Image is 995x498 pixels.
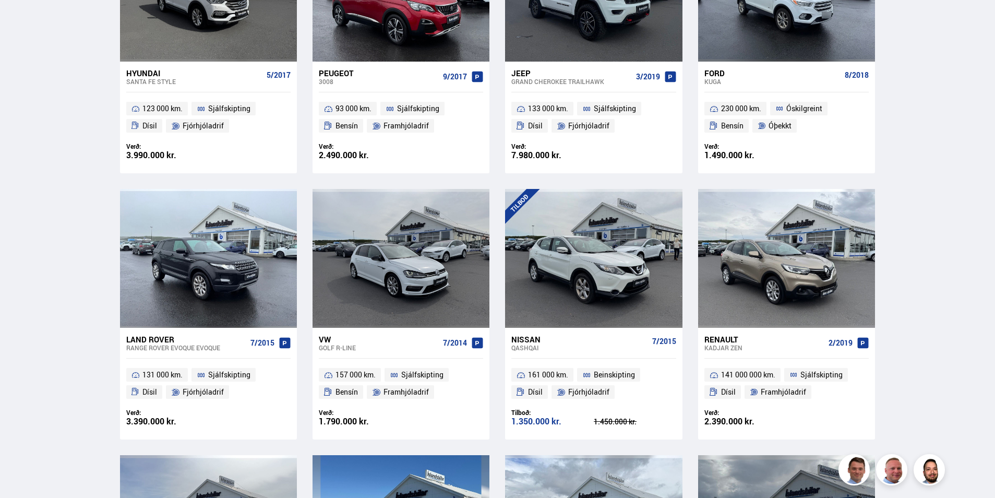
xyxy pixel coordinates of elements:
[319,68,439,78] div: Peugeot
[704,68,841,78] div: Ford
[704,335,824,344] div: Renault
[786,102,822,115] span: Óskilgreint
[704,417,787,426] div: 2.390.000 kr.
[636,73,660,81] span: 3/2019
[594,102,636,115] span: Sjálfskipting
[511,151,594,160] div: 7.980.000 kr.
[383,120,429,132] span: Framhjóladrif
[126,151,209,160] div: 3.990.000 kr.
[319,417,401,426] div: 1.790.000 kr.
[335,386,358,398] span: Bensín
[319,78,439,85] div: 3008
[443,73,467,81] span: 9/2017
[698,62,875,173] a: Ford Kuga 8/2018 230 000 km. Óskilgreint Bensín Óþekkt Verð: 1.490.000 kr.
[267,71,291,79] span: 5/2017
[704,78,841,85] div: Kuga
[120,328,297,440] a: Land Rover Range Rover Evoque EVOQUE 7/2015 131 000 km. Sjálfskipting Dísil Fjórhjóladrif Verð: 3...
[313,328,489,440] a: VW Golf R-LINE 7/2014 157 000 km. Sjálfskipting Bensín Framhjóladrif Verð: 1.790.000 kr.
[142,369,183,381] span: 131 000 km.
[401,369,443,381] span: Sjálfskipting
[829,339,853,347] span: 2/2019
[319,344,439,351] div: Golf R-LINE
[704,344,824,351] div: Kadjar ZEN
[335,102,371,115] span: 93 000 km.
[120,62,297,173] a: Hyundai Santa Fe STYLE 5/2017 123 000 km. Sjálfskipting Dísil Fjórhjóladrif Verð: 3.990.000 kr.
[505,328,682,440] a: Nissan Qashqai 7/2015 161 000 km. Beinskipting Dísil Fjórhjóladrif Tilboð: 1.350.000 kr. 1.450.00...
[704,143,787,150] div: Verð:
[319,409,401,417] div: Verð:
[769,120,792,132] span: Óþekkt
[528,386,543,398] span: Dísil
[126,68,262,78] div: Hyundai
[142,386,157,398] span: Dísil
[721,120,744,132] span: Bensín
[183,386,224,398] span: Fjórhjóladrif
[845,71,869,79] span: 8/2018
[594,418,676,425] div: 1.450.000 kr.
[761,386,806,398] span: Framhjóladrif
[126,78,262,85] div: Santa Fe STYLE
[335,120,358,132] span: Bensín
[511,335,648,344] div: Nissan
[511,68,631,78] div: Jeep
[878,456,909,487] img: siFngHWaQ9KaOqBr.png
[721,369,775,381] span: 141 000 000 km.
[568,120,609,132] span: Fjórhjóladrif
[142,102,183,115] span: 123 000 km.
[126,344,246,351] div: Range Rover Evoque EVOQUE
[840,456,871,487] img: FbJEzSuNWCJXmdc-.webp
[208,102,250,115] span: Sjálfskipting
[126,409,209,417] div: Verð:
[528,102,568,115] span: 133 000 km.
[594,369,635,381] span: Beinskipting
[511,78,631,85] div: Grand Cherokee TRAILHAWK
[800,369,843,381] span: Sjálfskipting
[528,120,543,132] span: Dísil
[568,386,609,398] span: Fjórhjóladrif
[383,386,429,398] span: Framhjóladrif
[652,337,676,346] span: 7/2015
[142,120,157,132] span: Dísil
[319,335,439,344] div: VW
[313,62,489,173] a: Peugeot 3008 9/2017 93 000 km. Sjálfskipting Bensín Framhjóladrif Verð: 2.490.000 kr.
[511,344,648,351] div: Qashqai
[443,339,467,347] span: 7/2014
[126,417,209,426] div: 3.390.000 kr.
[511,409,594,417] div: Tilboð:
[126,335,246,344] div: Land Rover
[319,151,401,160] div: 2.490.000 kr.
[126,143,209,150] div: Verð:
[8,4,40,35] button: Open LiveChat chat widget
[511,417,594,426] div: 1.350.000 kr.
[721,386,736,398] span: Dísil
[721,102,761,115] span: 230 000 km.
[208,369,250,381] span: Sjálfskipting
[335,369,376,381] span: 157 000 km.
[505,62,682,173] a: Jeep Grand Cherokee TRAILHAWK 3/2019 133 000 km. Sjálfskipting Dísil Fjórhjóladrif Verð: 7.980.00...
[915,456,946,487] img: nhp88E3Fdnt1Opn2.png
[397,102,439,115] span: Sjálfskipting
[704,409,787,417] div: Verð:
[528,369,568,381] span: 161 000 km.
[250,339,274,347] span: 7/2015
[319,143,401,150] div: Verð:
[698,328,875,440] a: Renault Kadjar ZEN 2/2019 141 000 000 km. Sjálfskipting Dísil Framhjóladrif Verð: 2.390.000 kr.
[183,120,224,132] span: Fjórhjóladrif
[511,143,594,150] div: Verð:
[704,151,787,160] div: 1.490.000 kr.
